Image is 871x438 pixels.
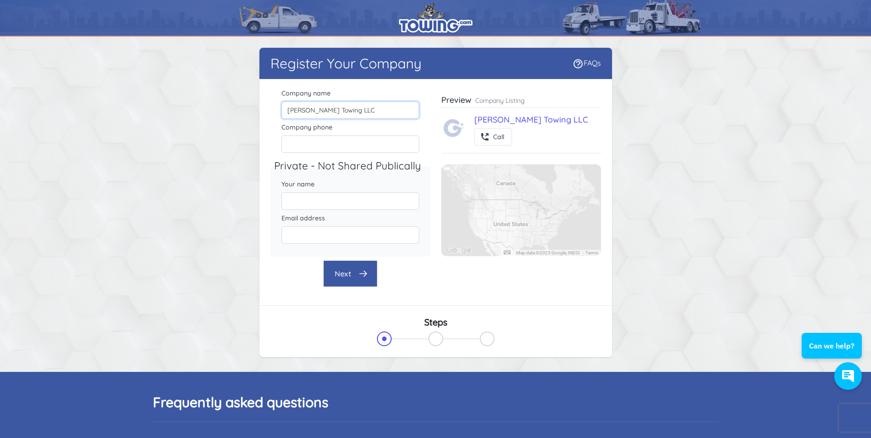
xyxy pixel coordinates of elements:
button: Next [323,260,377,287]
h2: Frequently asked questions [153,394,719,410]
iframe: Conversations [795,308,871,399]
label: Company phone [281,123,419,132]
span: Map data ©2025 Google, INEGI [516,250,580,255]
a: [PERSON_NAME] Towing LLC [474,114,588,125]
label: Email address [281,213,419,223]
img: Towing.com Logo [443,117,465,139]
label: Your name [281,180,419,189]
a: FAQs [573,58,601,67]
a: Open this area in Google Maps (opens a new window) [444,244,474,256]
h3: Preview [441,95,472,106]
legend: Private - Not Shared Publically [274,158,434,174]
img: Google [444,244,474,256]
label: Company name [281,89,419,98]
a: Terms (opens in new tab) [585,250,598,255]
img: logo.png [399,2,472,33]
div: Call [493,133,504,140]
button: Keyboard shortcuts [504,250,510,254]
p: Company Listing [475,96,525,105]
button: Call [474,128,512,146]
h1: Register Your Company [270,55,421,72]
h3: Steps [270,317,601,328]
